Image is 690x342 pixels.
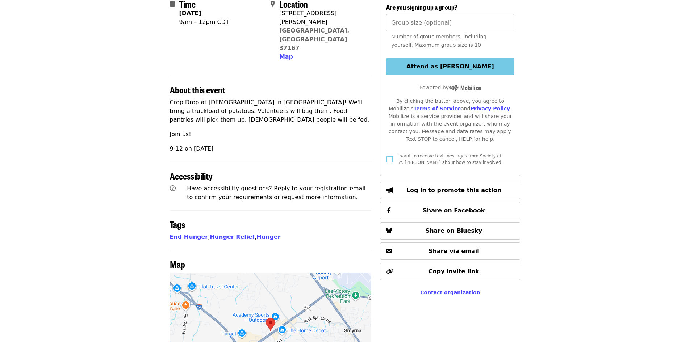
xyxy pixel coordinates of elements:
[179,18,229,26] div: 9am – 12pm CDT
[170,0,175,7] i: calendar icon
[170,218,185,231] span: Tags
[170,233,210,240] span: ,
[279,9,365,26] div: [STREET_ADDRESS][PERSON_NAME]
[426,227,482,234] span: Share on Bluesky
[423,207,485,214] span: Share on Facebook
[380,182,520,199] button: Log in to promote this action
[419,85,481,90] span: Powered by
[380,202,520,219] button: Share on Facebook
[279,27,350,51] a: [GEOGRAPHIC_DATA], [GEOGRAPHIC_DATA] 37167
[386,97,514,143] div: By clicking the button above, you agree to Mobilize's and . Mobilize is a service provider and wi...
[170,98,372,124] p: Crop Drop at [DEMOGRAPHIC_DATA] in [GEOGRAPHIC_DATA]! We'll bring a truckload of potatoes. Volunt...
[386,14,514,31] input: [object Object]
[380,222,520,240] button: Share on Bluesky
[170,169,213,182] span: Accessibility
[428,268,479,275] span: Copy invite link
[210,233,255,240] a: Hunger Relief
[170,144,372,153] p: 9-12 on [DATE]
[420,290,480,295] a: Contact organization
[170,258,185,270] span: Map
[279,52,293,61] button: Map
[380,242,520,260] button: Share via email
[179,10,201,17] strong: [DATE]
[386,2,457,12] span: Are you signing up a group?
[397,153,502,165] span: I want to receive text messages from Society of St. [PERSON_NAME] about how to stay involved.
[449,85,481,91] img: Powered by Mobilize
[256,233,280,240] a: Hunger
[170,233,208,240] a: End Hunger
[170,83,225,96] span: About this event
[271,0,275,7] i: map-marker-alt icon
[170,185,176,192] i: question-circle icon
[279,53,293,60] span: Map
[170,130,372,139] p: Join us!
[413,106,461,111] a: Terms of Service
[380,263,520,280] button: Copy invite link
[428,248,479,254] span: Share via email
[386,58,514,75] button: Attend as [PERSON_NAME]
[187,185,365,200] span: Have accessibility questions? Reply to your registration email to confirm your requirements or re...
[470,106,510,111] a: Privacy Policy
[210,233,256,240] span: ,
[406,187,501,194] span: Log in to promote this action
[391,34,486,48] span: Number of group members, including yourself. Maximum group size is 10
